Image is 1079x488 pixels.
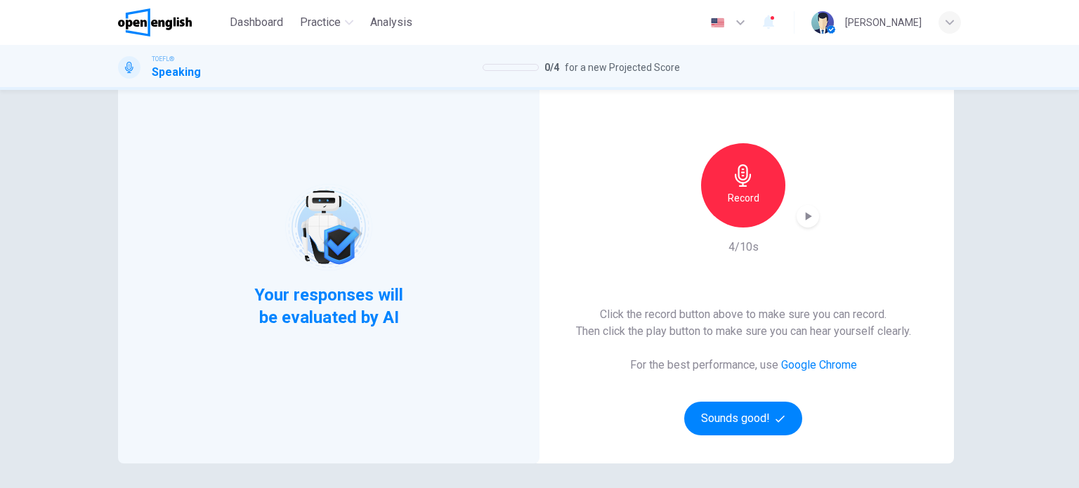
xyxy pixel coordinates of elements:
[365,10,418,35] button: Analysis
[244,284,414,329] span: Your responses will be evaluated by AI
[284,183,373,272] img: robot icon
[845,14,922,31] div: [PERSON_NAME]
[781,358,857,371] a: Google Chrome
[701,143,785,227] button: Record
[728,190,759,206] h6: Record
[728,239,759,256] h6: 4/10s
[118,8,192,37] img: OpenEnglish logo
[294,10,359,35] button: Practice
[811,11,834,34] img: Profile picture
[565,59,680,76] span: for a new Projected Score
[118,8,224,37] a: OpenEnglish logo
[152,54,174,64] span: TOEFL®
[709,18,726,28] img: en
[152,64,201,81] h1: Speaking
[544,59,559,76] span: 0 / 4
[630,357,857,374] h6: For the best performance, use
[684,402,802,435] button: Sounds good!
[576,306,911,340] h6: Click the record button above to make sure you can record. Then click the play button to make sur...
[370,14,412,31] span: Analysis
[300,14,341,31] span: Practice
[224,10,289,35] button: Dashboard
[230,14,283,31] span: Dashboard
